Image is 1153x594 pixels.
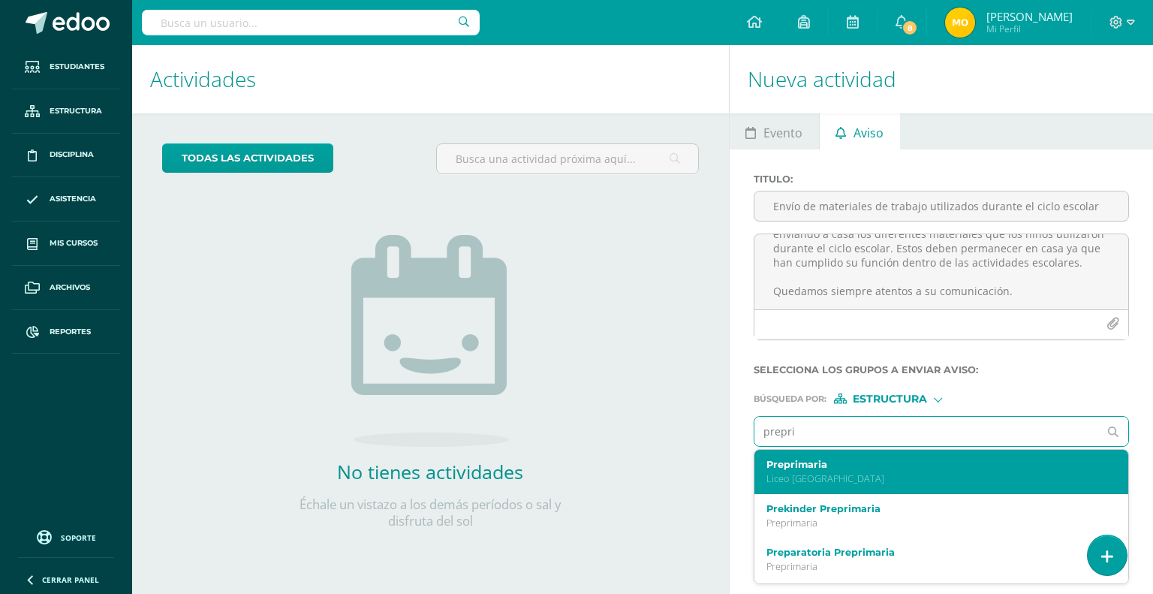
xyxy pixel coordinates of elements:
[150,45,711,113] h1: Actividades
[766,560,1102,573] p: Preprimaria
[748,45,1135,113] h1: Nueva actividad
[12,177,120,222] a: Asistencia
[50,61,104,73] span: Estudiantes
[50,282,90,294] span: Archivos
[50,193,96,205] span: Asistencia
[12,45,120,89] a: Estudiantes
[766,459,1102,470] label: Preprimaria
[162,143,333,173] a: todas las Actividades
[50,237,98,249] span: Mis cursos
[754,417,1099,446] input: Ej. Primero primaria
[820,113,900,149] a: Aviso
[50,149,94,161] span: Disciplina
[766,503,1102,514] label: Prekinder Preprimaria
[50,105,102,117] span: Estructura
[986,9,1073,24] span: [PERSON_NAME]
[853,115,884,151] span: Aviso
[766,472,1102,485] p: Liceo [GEOGRAPHIC_DATA]
[12,310,120,354] a: Reportes
[437,144,697,173] input: Busca una actividad próxima aquí...
[142,10,480,35] input: Busca un usuario...
[351,235,509,447] img: no_activities.png
[12,134,120,178] a: Disciplina
[766,547,1102,558] label: Preparatoria Preprimaria
[61,532,96,543] span: Soporte
[42,574,99,585] span: Cerrar panel
[754,364,1129,375] label: Selecciona los grupos a enviar aviso :
[50,326,91,338] span: Reportes
[853,395,927,403] span: Estructura
[12,89,120,134] a: Estructura
[18,526,114,547] a: Soporte
[12,266,120,310] a: Archivos
[754,234,1128,309] textarea: Saludos estimados padres de familia, deseamos su semana haya terminado bien. Compartimos que a pa...
[730,113,819,149] a: Evento
[280,459,580,484] h2: No tienes actividades
[754,191,1128,221] input: Titulo
[986,23,1073,35] span: Mi Perfil
[763,115,802,151] span: Evento
[902,20,918,36] span: 8
[766,517,1102,529] p: Preprimaria
[834,393,947,404] div: [object Object]
[945,8,975,38] img: 1f106b6e7afca4fe1a88845eafc4bcfc.png
[754,395,826,403] span: Búsqueda por :
[12,222,120,266] a: Mis cursos
[280,496,580,529] p: Échale un vistazo a los demás períodos o sal y disfruta del sol
[754,173,1129,185] label: Titulo :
